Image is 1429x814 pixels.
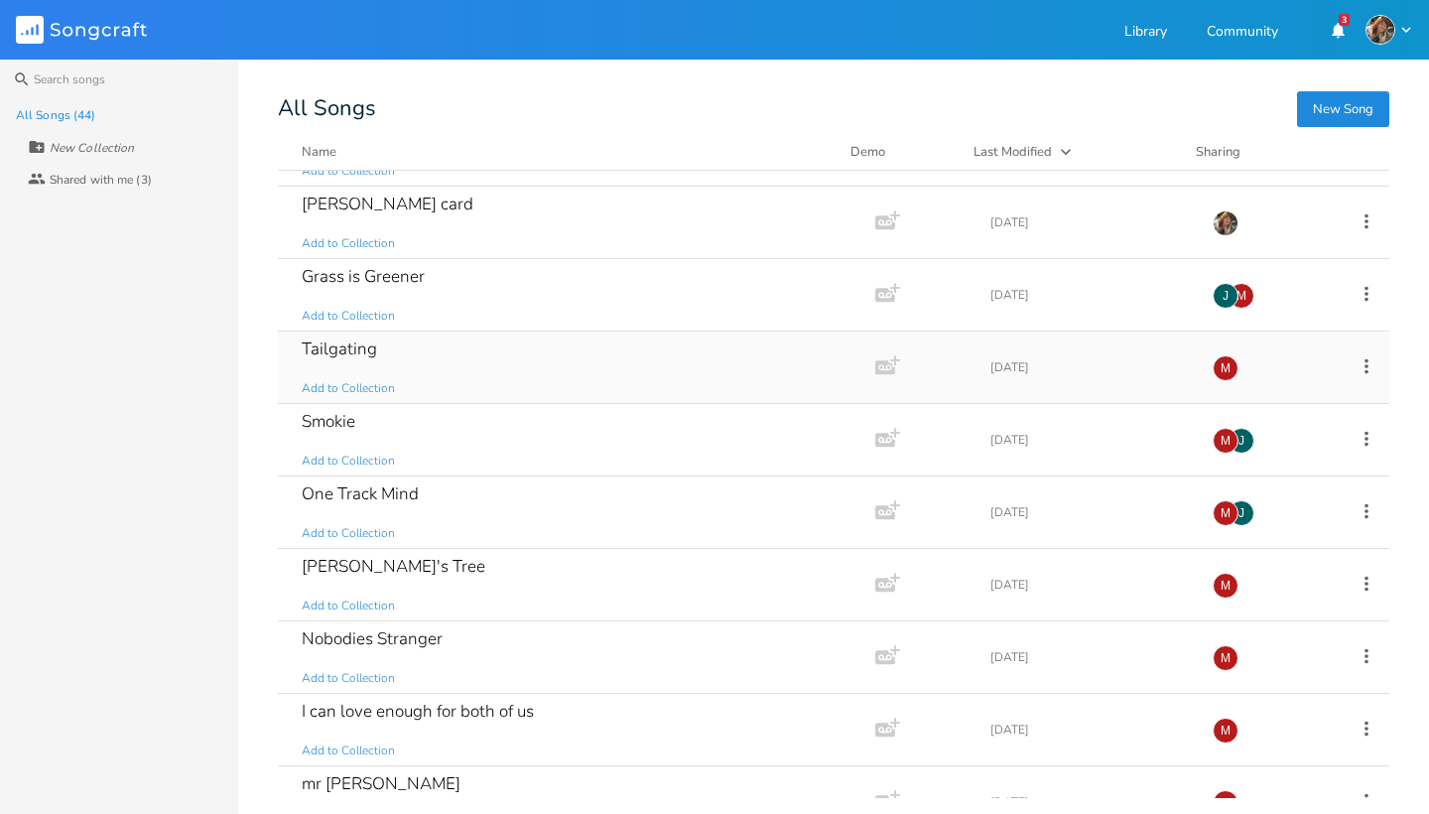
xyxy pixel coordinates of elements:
[302,453,395,470] span: Add to Collection
[1213,573,1238,599] div: mevanwylen
[302,308,395,325] span: Add to Collection
[1318,12,1358,48] button: 3
[302,142,827,162] button: Name
[302,380,395,397] span: Add to Collection
[302,163,395,180] span: Add to Collection
[1229,283,1254,309] div: mevanwylen
[302,743,395,759] span: Add to Collection
[1339,14,1350,26] div: 3
[302,703,534,720] div: I can love enough for both of us
[302,340,377,357] div: Tailgating
[1207,25,1278,42] a: Community
[1213,645,1238,671] div: mevanwylen
[1213,283,1238,309] div: jvanwylen
[302,630,443,647] div: Nobodies Stranger
[990,579,1189,591] div: [DATE]
[302,485,419,502] div: One Track Mind
[1213,210,1238,236] img: mevanwylen
[302,598,395,614] span: Add to Collection
[990,361,1189,373] div: [DATE]
[990,434,1189,446] div: [DATE]
[302,775,460,792] div: mr [PERSON_NAME]
[50,142,134,154] div: New Collection
[1213,428,1238,454] div: mevanwylen
[1365,15,1395,45] img: mevanwylen
[302,670,395,687] span: Add to Collection
[1297,91,1389,127] button: New Song
[302,196,473,212] div: [PERSON_NAME] card
[302,413,355,430] div: Smokie
[302,235,395,252] span: Add to Collection
[1196,142,1315,162] div: Sharing
[302,143,336,161] div: Name
[990,724,1189,736] div: [DATE]
[302,268,425,285] div: Grass is Greener
[990,796,1189,808] div: [DATE]
[1213,355,1238,381] div: mevanwylen
[850,142,950,162] div: Demo
[1124,25,1167,42] a: Library
[990,651,1189,663] div: [DATE]
[990,216,1189,228] div: [DATE]
[50,174,152,186] div: Shared with me (3)
[278,99,1389,118] div: All Songs
[302,558,485,575] div: [PERSON_NAME]'s Tree
[974,142,1172,162] button: Last Modified
[974,143,1052,161] div: Last Modified
[1213,718,1238,744] div: mevanwylen
[1213,500,1238,526] div: mevanwylen
[16,109,95,121] div: All Songs (44)
[1229,428,1254,454] div: jvanwylen
[990,289,1189,301] div: [DATE]
[1229,500,1254,526] div: jvanwylen
[990,506,1189,518] div: [DATE]
[302,525,395,542] span: Add to Collection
